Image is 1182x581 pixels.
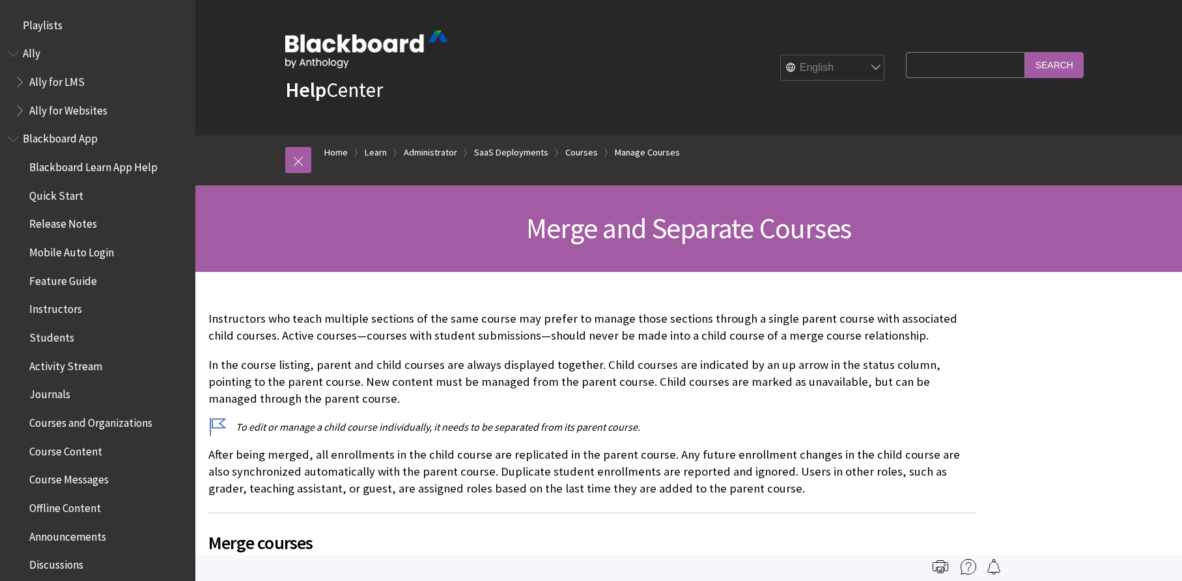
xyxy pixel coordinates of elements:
p: After being merged, all enrollments in the child course are replicated in the parent course. Any ... [208,446,976,498]
a: SaaS Deployments [474,144,548,161]
span: Blackboard App [23,128,98,146]
p: Instructors who teach multiple sections of the same course may prefer to manage those sections th... [208,310,976,344]
span: Ally for LMS [29,71,85,88]
img: Follow this page [986,559,1002,574]
span: Discussions [29,554,83,571]
a: Home [324,144,348,161]
span: Release Notes [29,213,97,231]
span: Ally for Websites [29,100,107,117]
nav: Book outline for Anthology Ally Help [8,43,188,122]
img: More help [961,559,976,574]
a: Administrator [404,144,457,161]
span: Quick Start [29,185,83,202]
span: Activity Stream [29,355,102,373]
span: Offline Content [29,497,101,515]
span: Instructors [29,299,82,316]
input: Search [1025,52,1084,77]
span: Playlists [23,14,63,32]
span: Merge courses [208,529,976,556]
span: Course Content [29,440,102,458]
span: Students [29,327,74,344]
a: Learn [365,144,387,161]
span: Announcements [29,526,106,543]
img: Print [933,559,948,574]
p: In the course listing, parent and child courses are always displayed together. Child courses are ... [208,357,976,408]
span: Blackboard Learn App Help [29,156,158,174]
nav: Book outline for Playlists [8,14,188,36]
a: HelpCenter [285,77,383,103]
span: Mobile Auto Login [29,241,114,259]
a: Manage Courses [615,144,680,161]
span: Ally [23,43,40,61]
select: Site Language Selector [781,55,885,81]
p: To edit or manage a child course individually, it needs to be separated from its parent course. [208,420,976,434]
span: Journals [29,384,70,401]
a: Courses [565,144,598,161]
span: Feature Guide [29,270,97,288]
strong: Help [285,77,326,103]
span: Course Messages [29,469,109,487]
span: Merge and Separate Courses [526,210,851,246]
img: Blackboard by Anthology [285,31,448,68]
span: Courses and Organizations [29,412,152,429]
